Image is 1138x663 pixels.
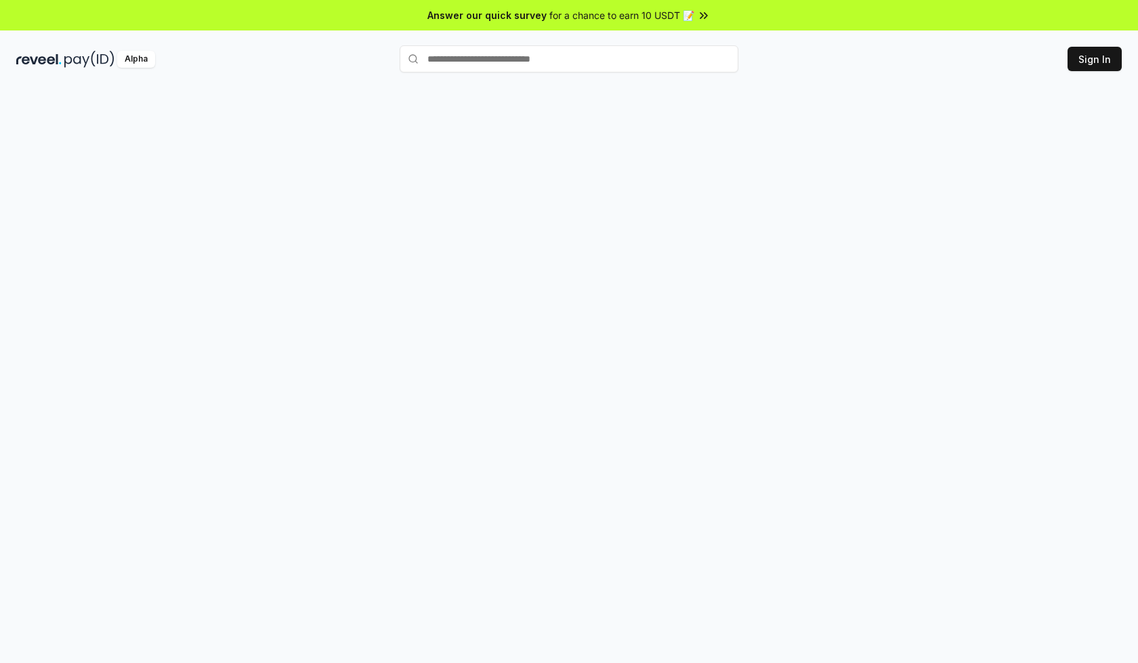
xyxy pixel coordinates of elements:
[16,51,62,68] img: reveel_dark
[427,8,547,22] span: Answer our quick survey
[549,8,694,22] span: for a chance to earn 10 USDT 📝
[117,51,155,68] div: Alpha
[64,51,114,68] img: pay_id
[1068,47,1122,71] button: Sign In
